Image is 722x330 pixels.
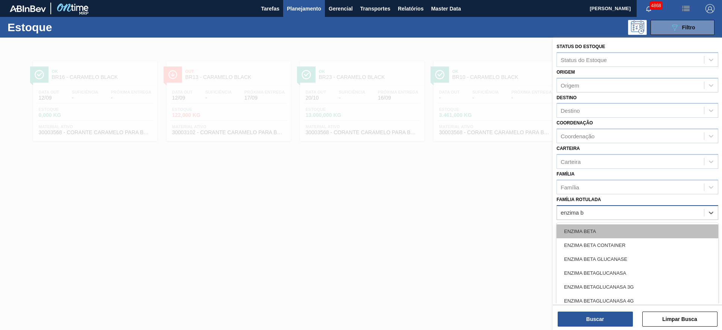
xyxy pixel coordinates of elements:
[681,4,690,13] img: userActions
[561,158,581,165] div: Carteira
[557,294,718,308] div: ENZIMA BETAGLUCANASA 4G
[398,4,423,13] span: Relatórios
[561,133,595,139] div: Coordenação
[557,95,576,100] label: Destino
[557,280,718,294] div: ENZIMA BETAGLUCANASA 3G
[557,238,718,252] div: ENZIMA BETA CONTAINER
[360,4,390,13] span: Transportes
[557,120,593,126] label: Coordenação
[557,224,718,238] div: ENZIMA BETA
[561,184,579,190] div: Família
[557,197,601,202] label: Família Rotulada
[649,2,663,10] span: 4868
[705,4,714,13] img: Logout
[561,56,607,63] div: Status do Estoque
[682,24,695,30] span: Filtro
[557,252,718,266] div: ENZIMA BETA GLUCANASE
[329,4,353,13] span: Gerencial
[637,3,661,14] button: Notificações
[561,82,579,88] div: Origem
[557,266,718,280] div: ENZIMA BETAGLUCANASA
[561,107,580,114] div: Destino
[557,223,594,228] label: Material ativo
[8,23,120,32] h1: Estoque
[557,171,575,177] label: Família
[431,4,461,13] span: Master Data
[10,5,46,12] img: TNhmsLtSVTkK8tSr43FrP2fwEKptu5GPRR3wAAAABJRU5ErkJggg==
[651,20,714,35] button: Filtro
[628,20,647,35] div: Pogramando: nenhum usuário selecionado
[557,70,575,75] label: Origem
[287,4,321,13] span: Planejamento
[557,146,580,151] label: Carteira
[557,44,605,49] label: Status do Estoque
[261,4,279,13] span: Tarefas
